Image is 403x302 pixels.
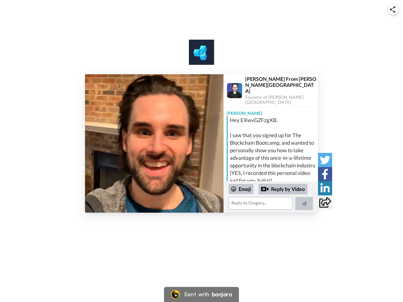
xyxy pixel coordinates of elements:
div: Founder of [PERSON_NAME][GEOGRAPHIC_DATA] [245,95,318,105]
img: logo [189,40,214,65]
div: [PERSON_NAME] [224,107,318,116]
img: 538ef89b-c133-4814-934b-d39e540567ed-thumb.jpg [85,74,224,213]
div: Reply by Video [258,184,307,194]
div: Reply by Video [261,185,269,193]
div: Emoji [229,184,253,194]
img: Profile Image [227,83,242,98]
img: ic_share.svg [390,6,395,13]
div: Hey EXwvGZFzgXB, I saw that you signed up for The Blockchain Bootcamp, and wanted to personally s... [230,116,316,184]
div: [PERSON_NAME] From [PERSON_NAME][GEOGRAPHIC_DATA] [245,76,318,94]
